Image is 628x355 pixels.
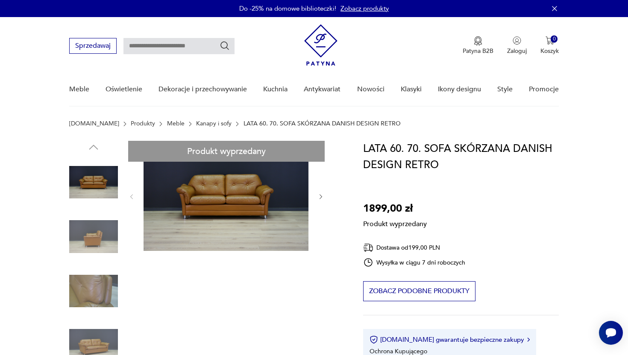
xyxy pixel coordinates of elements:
[497,73,513,106] a: Style
[363,242,466,253] div: Dostawa od 199,00 PLN
[106,73,142,106] a: Oświetlenie
[540,47,559,55] p: Koszyk
[438,73,481,106] a: Ikony designu
[340,4,389,13] a: Zobacz produkty
[507,36,527,55] button: Zaloguj
[540,36,559,55] button: 0Koszyk
[401,73,422,106] a: Klasyki
[69,120,119,127] a: [DOMAIN_NAME]
[196,120,232,127] a: Kanapy i sofy
[370,335,530,344] button: [DOMAIN_NAME] gwarantuje bezpieczne zakupy
[527,338,530,342] img: Ikona strzałki w prawo
[463,36,493,55] a: Ikona medaluPatyna B2B
[463,47,493,55] p: Patyna B2B
[131,120,155,127] a: Produkty
[69,73,89,106] a: Meble
[239,4,336,13] p: Do -25% na domowe biblioteczki!
[69,38,117,54] button: Sprzedawaj
[158,73,247,106] a: Dekoracje i przechowywanie
[220,41,230,51] button: Szukaj
[463,36,493,55] button: Patyna B2B
[599,321,623,345] iframe: Smartsupp widget button
[546,36,554,45] img: Ikona koszyka
[370,335,378,344] img: Ikona certyfikatu
[551,35,558,43] div: 0
[357,73,384,106] a: Nowości
[363,201,427,217] p: 1899,00 zł
[474,36,482,46] img: Ikona medalu
[363,217,427,229] p: Produkt wyprzedany
[167,120,185,127] a: Meble
[244,120,401,127] p: LATA 60. 70. SOFA SKÓRZANA DANISH DESIGN RETRO
[69,44,117,49] a: Sprzedawaj
[363,257,466,268] div: Wysyłka w ciągu 7 dni roboczych
[263,73,288,106] a: Kuchnia
[304,73,340,106] a: Antykwariat
[363,281,475,301] button: Zobacz podobne produkty
[363,242,373,253] img: Ikona dostawy
[363,141,559,173] h1: LATA 60. 70. SOFA SKÓRZANA DANISH DESIGN RETRO
[513,36,521,45] img: Ikonka użytkownika
[529,73,559,106] a: Promocje
[507,47,527,55] p: Zaloguj
[304,24,337,66] img: Patyna - sklep z meblami i dekoracjami vintage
